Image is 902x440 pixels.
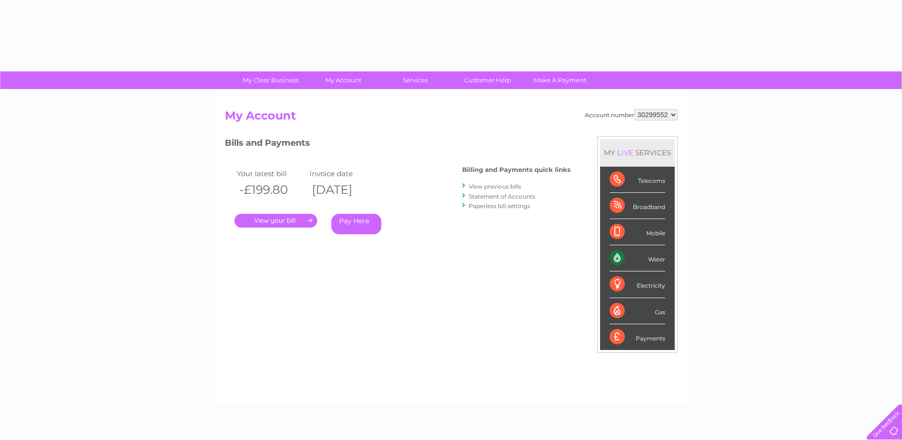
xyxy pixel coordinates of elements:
[610,193,665,219] div: Broadband
[232,71,310,89] a: My Clear Business
[610,219,665,245] div: Mobile
[234,180,308,200] th: -£199.80
[304,71,382,89] a: My Account
[307,167,380,180] td: Invoice date
[234,214,317,228] a: .
[610,271,665,298] div: Electricity
[615,148,635,157] div: LIVE
[225,136,571,153] h3: Bills and Payments
[307,180,380,200] th: [DATE]
[234,167,308,180] td: Your latest bill
[610,324,665,350] div: Payments
[610,167,665,193] div: Telecoms
[469,202,530,210] a: Paperless bill settings
[376,71,455,89] a: Services
[610,298,665,324] div: Gas
[469,183,521,190] a: View previous bills
[585,109,678,120] div: Account number
[448,71,527,89] a: Customer Help
[521,71,599,89] a: Make A Payment
[331,214,381,234] a: Pay Here
[225,109,678,127] h2: My Account
[600,139,675,166] div: MY SERVICES
[469,193,535,200] a: Statement of Accounts
[610,245,665,271] div: Water
[462,166,571,173] h4: Billing and Payments quick links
